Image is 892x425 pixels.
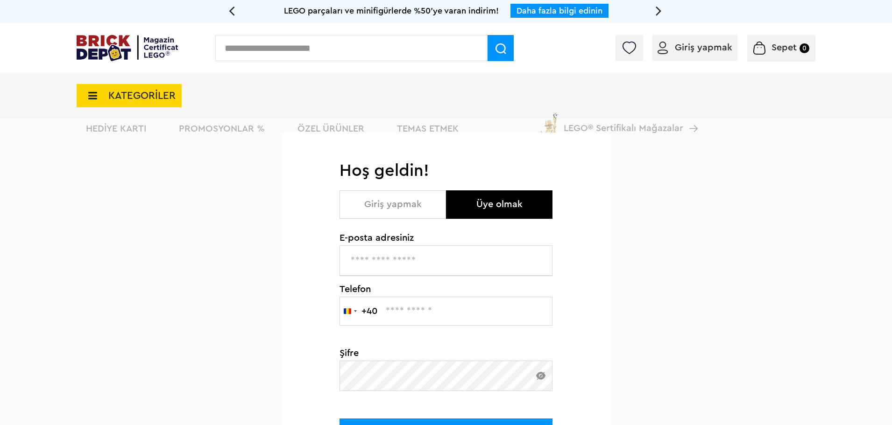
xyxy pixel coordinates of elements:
[108,91,176,101] font: KATEGORİLER
[802,45,807,52] font: 0
[340,348,359,358] font: Şifre
[340,297,377,325] button: Seçilen ülke
[476,200,523,209] font: Üye olmak
[340,190,446,219] button: Giriş yapmak
[675,43,732,52] font: Giriş yapmak
[340,162,429,179] font: Hoş geldin!
[683,111,698,121] a: LEGO® Sertifikalı Mağazalar
[364,200,422,209] font: Giriş yapmak
[284,7,499,15] font: LEGO parçaları ve minifigürlerde %50'ye varan indirim!
[361,307,377,316] font: +40
[658,43,732,52] a: Giriş yapmak
[517,7,602,15] a: Daha fazla bilgi edinin
[340,233,414,243] font: E-posta adresiniz
[340,285,371,294] font: Telefon
[772,43,797,52] font: Sepet
[446,190,552,219] button: Üye olmak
